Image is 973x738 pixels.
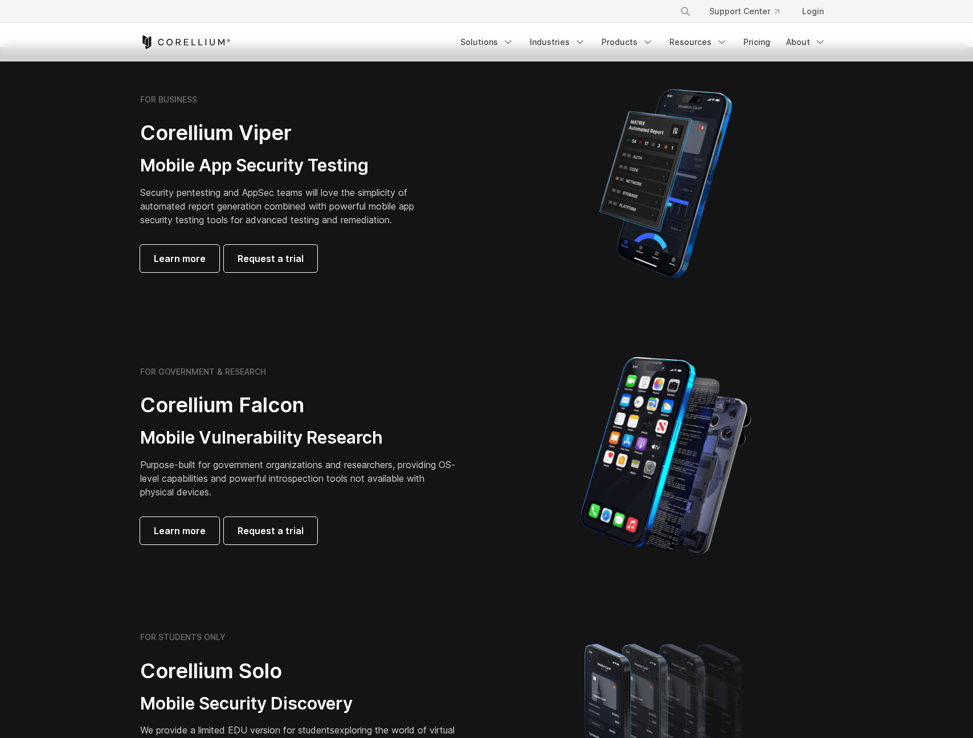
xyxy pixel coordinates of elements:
[140,367,266,377] h6: FOR GOVERNMENT & RESEARCH
[779,32,833,52] a: About
[238,252,304,265] span: Request a trial
[140,245,219,272] a: Learn more
[580,356,751,555] img: iPhone model separated into the mechanics used to build the physical device.
[140,517,219,544] a: Learn more
[140,95,197,105] h6: FOR BUSINESS
[140,392,459,418] h2: Corellium Falcon
[140,427,459,449] h3: Mobile Vulnerability Research
[140,120,432,146] h2: Corellium Viper
[140,693,459,715] h3: Mobile Security Discovery
[523,32,592,52] a: Industries
[453,32,833,52] div: Navigation Menu
[453,32,521,52] a: Solutions
[224,517,317,544] a: Request a trial
[595,32,660,52] a: Products
[793,1,833,22] a: Login
[140,186,432,227] p: Security pentesting and AppSec teams will love the simplicity of automated report generation comb...
[580,84,751,283] img: Corellium MATRIX automated report on iPhone showing app vulnerability test results across securit...
[140,155,432,177] h3: Mobile App Security Testing
[663,32,734,52] a: Resources
[154,252,206,265] span: Learn more
[666,1,833,22] div: Navigation Menu
[675,1,696,22] button: Search
[700,1,788,22] a: Support Center
[140,35,231,49] a: Corellium Home
[140,658,459,684] h2: Corellium Solo
[238,524,304,538] span: Request a trial
[140,458,459,499] p: Purpose-built for government organizations and researchers, providing OS-level capabilities and p...
[224,245,317,272] a: Request a trial
[154,524,206,538] span: Learn more
[140,632,226,642] h6: FOR STUDENTS ONLY
[737,32,777,52] a: Pricing
[140,724,334,736] span: We provide a limited EDU version for students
